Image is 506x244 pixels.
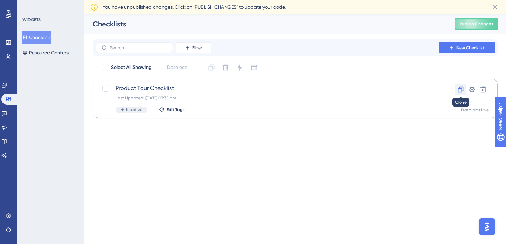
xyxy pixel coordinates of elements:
[176,42,211,53] button: Filter
[110,45,167,50] input: Search
[103,3,286,11] span: You have unpublished changes. Click on ‘PUBLISH CHANGES’ to update your code.
[22,17,41,23] div: WIDGETS
[161,61,193,74] button: Deselect
[17,2,44,10] span: Need Help?
[111,63,152,72] span: Select All Showing
[456,45,485,51] span: New Checklist
[461,107,489,113] div: Datalabs Live
[22,46,69,59] button: Resource Centers
[476,216,498,237] iframe: UserGuiding AI Assistant Launcher
[167,107,185,113] span: Edit Tags
[455,18,498,30] button: Publish Changes
[116,95,419,101] div: Last Updated: [DATE] 07:35 pm
[22,31,51,44] button: Checklists
[167,63,187,72] span: Deselect
[439,42,495,53] button: New Checklist
[116,84,419,92] span: Product Tour Checklist
[126,107,142,113] span: Inactive
[159,107,185,113] button: Edit Tags
[192,45,202,51] span: Filter
[93,19,438,29] div: Checklists
[460,21,493,27] span: Publish Changes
